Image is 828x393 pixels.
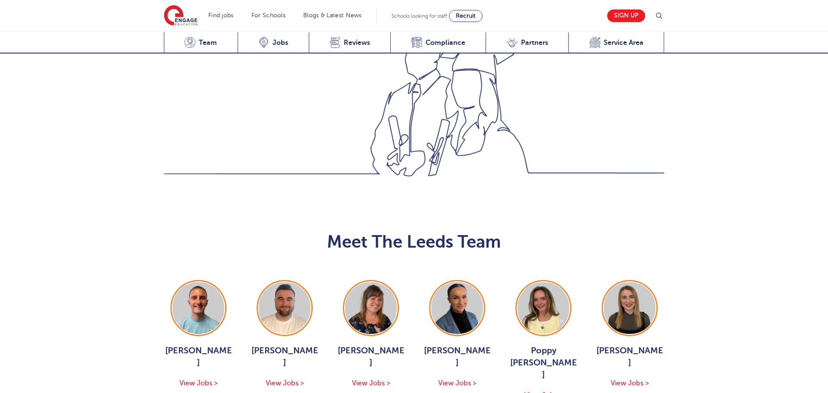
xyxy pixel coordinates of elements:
a: Service Area [568,32,664,53]
span: Compliance [426,38,465,47]
img: Holly Johnson [431,282,483,334]
span: Schools looking for staff [392,13,447,19]
span: [PERSON_NAME] [250,345,319,369]
span: View Jobs > [438,379,477,387]
a: [PERSON_NAME] View Jobs > [595,280,664,389]
a: Compliance [390,32,486,53]
span: Partners [521,38,548,47]
span: Poppy [PERSON_NAME] [509,345,578,381]
a: [PERSON_NAME] View Jobs > [423,280,492,389]
img: George Dignam [172,282,224,334]
span: View Jobs > [266,379,304,387]
a: Partners [486,32,568,53]
a: Blogs & Latest News [303,12,362,19]
span: [PERSON_NAME] [164,345,233,369]
a: For Schools [251,12,285,19]
span: [PERSON_NAME] [336,345,405,369]
span: View Jobs > [352,379,390,387]
a: Sign up [607,9,645,22]
a: Reviews [309,32,391,53]
a: Recruit [449,10,483,22]
a: [PERSON_NAME] View Jobs > [250,280,319,389]
span: [PERSON_NAME] [423,345,492,369]
img: Layla McCosker [604,282,655,334]
h2: Meet The Leeds Team [164,232,664,252]
span: Team [199,38,217,47]
img: Poppy Burnside [517,282,569,334]
span: View Jobs > [611,379,649,387]
span: [PERSON_NAME] [595,345,664,369]
span: Service Area [604,38,643,47]
img: Chris Rushton [259,282,310,334]
span: Jobs [273,38,288,47]
img: Joanne Wright [345,282,397,334]
span: Reviews [344,38,370,47]
a: [PERSON_NAME] View Jobs > [336,280,405,389]
a: Find jobs [208,12,234,19]
span: Recruit [456,13,476,19]
a: Jobs [238,32,309,53]
a: Team [164,32,238,53]
img: Engage Education [164,5,198,27]
span: View Jobs > [179,379,218,387]
a: [PERSON_NAME] View Jobs > [164,280,233,389]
